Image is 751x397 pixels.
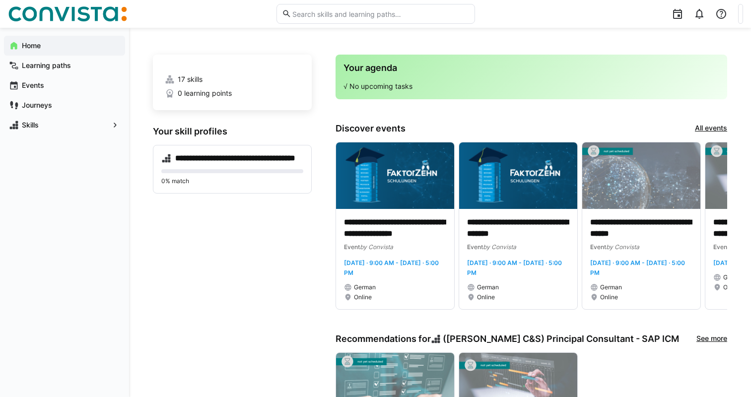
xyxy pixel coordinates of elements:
h3: Discover events [336,123,406,134]
span: by Convista [606,243,639,251]
span: [DATE] · 9:00 AM - [DATE] · 5:00 PM [590,259,685,276]
span: Event [713,243,729,251]
span: German [723,273,745,281]
img: image [336,142,454,209]
span: 17 skills [178,74,203,84]
span: [DATE] · 9:00 AM - [DATE] · 5:00 PM [344,259,439,276]
span: Event [344,243,360,251]
span: by Convista [360,243,393,251]
span: German [600,283,622,291]
p: 0% match [161,177,303,185]
h3: Your agenda [343,63,719,73]
p: √ No upcoming tasks [343,81,719,91]
span: Online [600,293,618,301]
span: Online [723,283,741,291]
input: Search skills and learning paths… [291,9,469,18]
h3: Your skill profiles [153,126,312,137]
h3: Recommendations for [336,333,679,344]
span: ([PERSON_NAME] C&S) Principal Consultant - SAP ICM [443,333,679,344]
a: 17 skills [165,74,300,84]
span: Online [354,293,372,301]
span: German [477,283,499,291]
span: German [354,283,376,291]
span: Event [467,243,483,251]
img: image [582,142,700,209]
a: See more [696,333,727,344]
span: Online [477,293,495,301]
img: image [459,142,577,209]
a: All events [695,123,727,134]
span: 0 learning points [178,88,232,98]
span: Event [590,243,606,251]
span: [DATE] · 9:00 AM - [DATE] · 5:00 PM [467,259,562,276]
span: by Convista [483,243,516,251]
